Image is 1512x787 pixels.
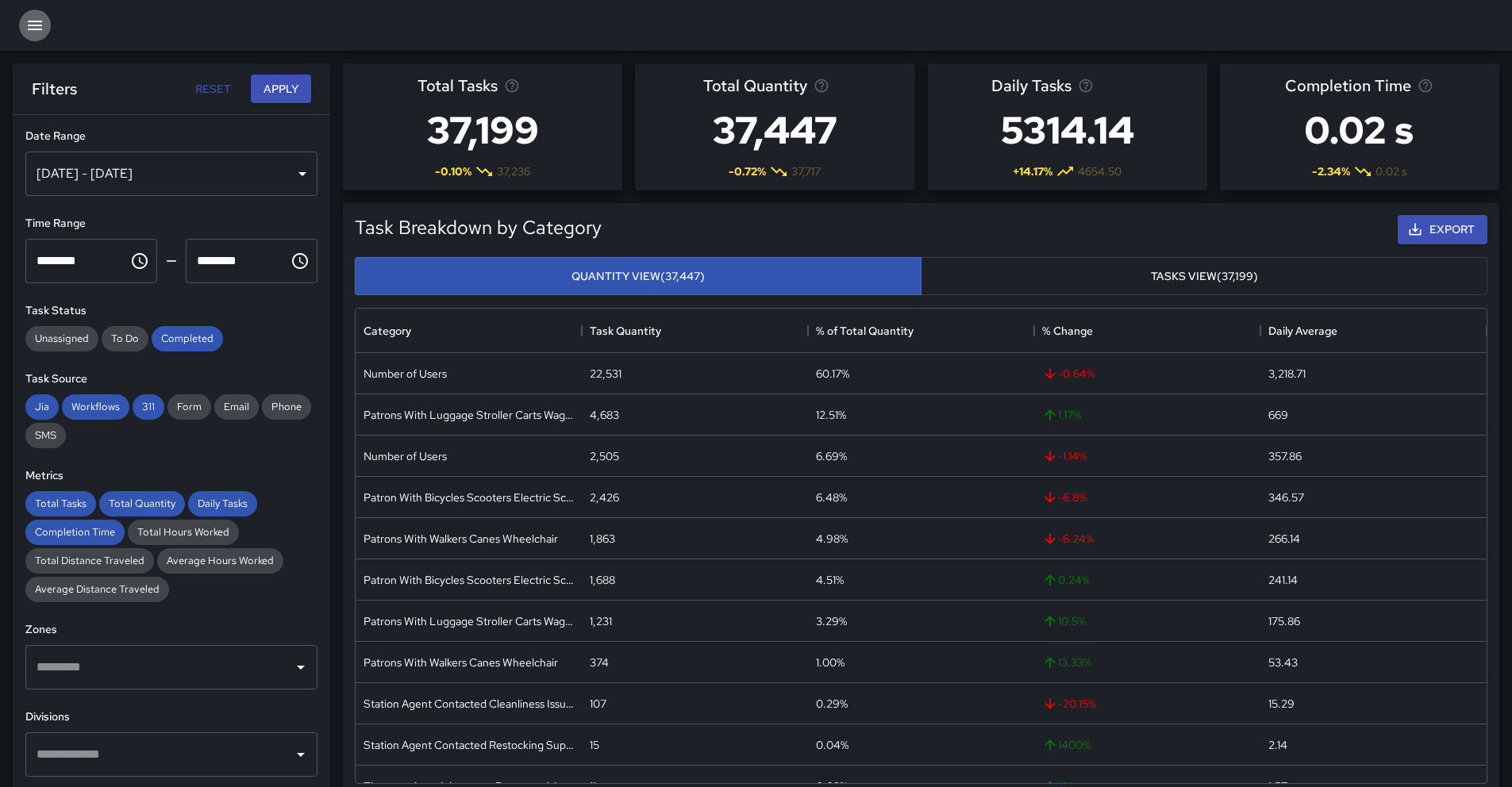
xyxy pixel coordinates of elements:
[25,394,59,420] div: Jia
[1268,613,1300,629] div: 175.86
[590,572,615,588] div: 1,688
[504,78,520,94] svg: Total number of tasks in the selected period, compared to the previous period.
[157,548,283,574] div: Average Hours Worked
[1268,572,1298,588] div: 241.14
[1268,696,1295,712] div: 15.29
[355,215,602,240] h5: Task Breakdown by Category
[356,309,582,353] div: Category
[62,400,129,413] span: Workflows
[729,163,766,179] span: -0.72 %
[364,407,574,423] div: Patrons With Luggage Stroller Carts Wagons
[167,400,211,413] span: Form
[590,309,661,353] div: Task Quantity
[1268,407,1288,423] div: 669
[816,613,847,629] div: 3.29%
[814,78,829,94] svg: Total task quantity in the selected period, compared to the previous period.
[25,491,96,516] div: Total Tasks
[1398,215,1487,244] button: Export
[290,743,312,766] button: Open
[816,531,848,547] div: 4.98%
[816,572,844,588] div: 4.51%
[167,394,211,420] div: Form
[25,554,154,567] span: Total Distance Traveled
[364,613,574,629] div: Patrons With Luggage Stroller Carts Wagons
[1078,163,1121,179] span: 4654.50
[1312,163,1350,179] span: -2.34 %
[262,394,311,420] div: Phone
[364,737,574,753] div: Station Agent Contacted Restocking Supplies Request
[102,326,148,351] div: To Do
[1268,489,1304,505] div: 346.57
[262,400,311,413] span: Phone
[1042,489,1087,505] span: -6.8 %
[816,737,848,753] div: 0.04%
[1268,309,1337,353] div: Daily Average
[364,366,447,382] div: Number of Users
[25,332,98,345] span: Unassigned
[187,75,238,104] button: Reset
[1013,163,1052,179] span: + 14.17 %
[62,394,129,420] div: Workflows
[1375,163,1406,179] span: 0.02 s
[1268,531,1300,547] div: 266.14
[590,737,599,753] div: 15
[703,98,847,162] h3: 37,447
[435,163,471,179] span: -0.10 %
[1260,309,1487,353] div: Daily Average
[25,128,317,145] h6: Date Range
[364,489,574,505] div: Patron With Bicycles Scooters Electric Scooters
[1268,737,1287,753] div: 2.14
[808,309,1034,353] div: % of Total Quantity
[152,332,223,345] span: Completed
[188,497,257,510] span: Daily Tasks
[1034,309,1260,353] div: % Change
[816,407,846,423] div: 12.51%
[1042,407,1081,423] span: 1.17 %
[1042,448,1087,464] span: -1.14 %
[816,448,847,464] div: 6.69%
[214,394,259,420] div: Email
[1042,737,1091,753] span: 1400 %
[1285,98,1433,162] h3: 0.02 s
[1268,448,1302,464] div: 357.86
[417,98,548,162] h3: 37,199
[25,467,317,485] h6: Metrics
[25,326,98,351] div: Unassigned
[417,73,498,98] span: Total Tasks
[590,489,619,505] div: 2,426
[1042,696,1096,712] span: -20.15 %
[25,215,317,232] h6: Time Range
[1042,366,1095,382] span: -0.64 %
[364,531,558,547] div: Patrons With Walkers Canes Wheelchair
[25,548,154,574] div: Total Distance Traveled
[25,302,317,320] h6: Task Status
[1268,655,1298,670] div: 53.43
[364,309,411,353] div: Category
[791,163,821,179] span: 37,717
[99,491,185,516] div: Total Quantity
[1042,613,1086,629] span: 10.5 %
[816,366,849,382] div: 60.17%
[128,520,239,545] div: Total Hours Worked
[582,309,808,353] div: Task Quantity
[590,448,619,464] div: 2,505
[921,257,1487,296] button: Tasks View(37,199)
[25,577,169,602] div: Average Distance Traveled
[25,400,59,413] span: Jia
[157,554,283,567] span: Average Hours Worked
[25,582,169,596] span: Average Distance Traveled
[1042,655,1091,670] span: 13.33 %
[152,326,223,351] div: Completed
[590,655,609,670] div: 374
[25,525,125,539] span: Completion Time
[364,572,574,588] div: Patron With Bicycles Scooters Electric Scooters
[25,370,317,388] h6: Task Source
[590,696,606,712] div: 107
[991,98,1144,162] h3: 5314.14
[816,696,848,712] div: 0.29%
[124,245,156,277] button: Choose time, selected time is 12:00 AM
[364,655,558,670] div: Patrons With Walkers Canes Wheelchair
[816,309,914,353] div: % of Total Quantity
[355,257,921,296] button: Quantity View(37,447)
[1285,73,1411,98] span: Completion Time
